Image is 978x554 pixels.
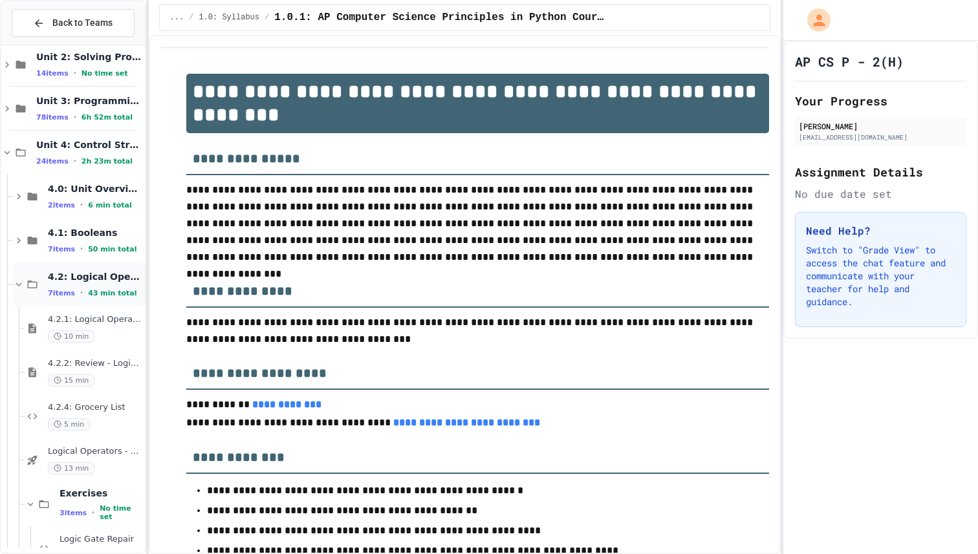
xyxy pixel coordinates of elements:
div: No due date set [795,186,966,202]
h3: Need Help? [806,223,955,239]
span: • [74,156,76,166]
span: Unit 2: Solving Problems in Computer Science [36,51,142,63]
span: Logical Operators - Quiz [48,446,142,457]
span: 4.2: Logical Operators [48,271,142,282]
span: • [74,112,76,122]
span: / [265,12,269,23]
h2: Your Progress [795,92,966,110]
span: / [189,12,193,23]
span: ... [170,12,184,23]
span: 6 min total [88,201,132,209]
span: 24 items [36,157,69,165]
span: Logic Gate Repair [60,534,142,545]
span: 4.2.4: Grocery List [48,402,142,413]
span: 7 items [48,245,75,253]
span: 14 items [36,69,69,78]
h2: Assignment Details [795,163,966,181]
span: 4.2.1: Logical Operators [48,314,142,325]
span: No time set [81,69,128,78]
span: Exercises [60,487,142,499]
button: Back to Teams [12,9,135,37]
span: 15 min [48,374,94,387]
span: 3 items [60,509,87,517]
span: 2h 23m total [81,157,133,165]
div: [EMAIL_ADDRESS][DOMAIN_NAME] [799,133,962,142]
span: 2 items [48,201,75,209]
span: 6h 52m total [81,113,133,122]
p: Switch to "Grade View" to access the chat feature and communicate with your teacher for help and ... [806,244,955,308]
h1: AP CS P - 2(H) [795,52,904,70]
span: 78 items [36,113,69,122]
span: • [74,68,76,78]
span: Unit 3: Programming with Python [36,95,142,107]
div: [PERSON_NAME] [799,120,962,132]
span: 1.0: Syllabus [199,12,259,23]
span: 7 items [48,289,75,297]
span: • [92,507,94,518]
div: My Account [794,5,834,35]
span: • [80,288,83,298]
span: Unit 4: Control Structures [36,139,142,151]
span: 4.2.2: Review - Logical Operators [48,358,142,369]
span: 1.0.1: AP Computer Science Principles in Python Course Syllabus [274,10,605,25]
span: 50 min total [88,245,136,253]
span: Back to Teams [52,16,113,30]
span: No time set [100,504,142,521]
span: 10 min [48,330,94,343]
span: 13 min [48,462,94,474]
span: 5 min [48,418,90,431]
span: 4.0: Unit Overview [48,183,142,195]
span: 4.1: Booleans [48,227,142,239]
span: • [80,200,83,210]
span: • [80,244,83,254]
span: 43 min total [88,289,136,297]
